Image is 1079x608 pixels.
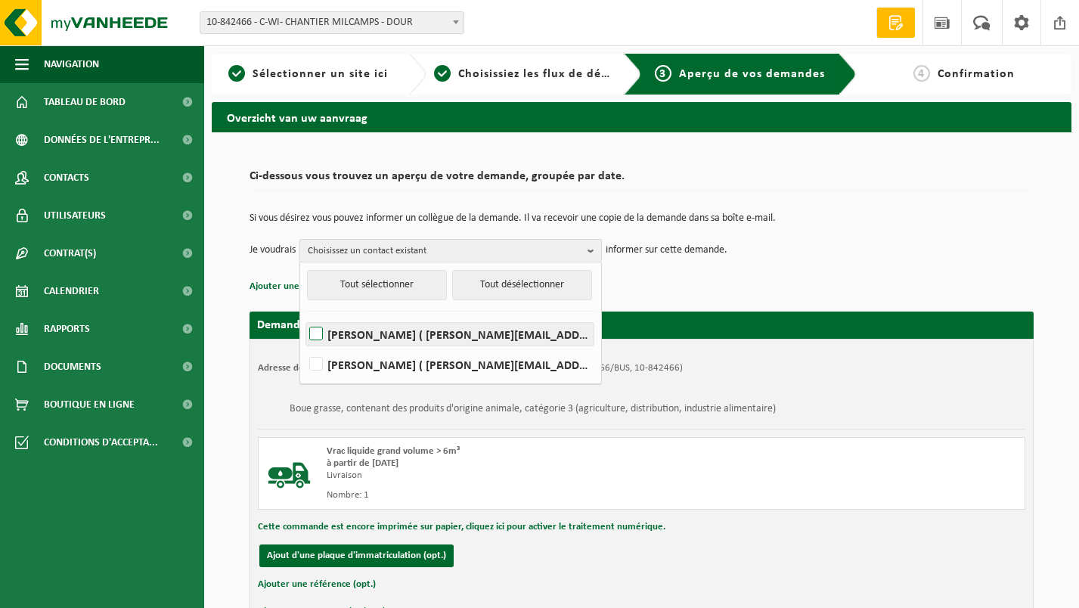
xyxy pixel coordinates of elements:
span: 10-842466 - C-WI- CHANTIER MILCAMPS - DOUR [200,11,464,34]
button: Ajout d'une plaque d'immatriculation (opt.) [259,544,454,567]
h2: Ci-dessous vous trouvez un aperçu de votre demande, groupée par date. [250,170,1034,191]
span: Boutique en ligne [44,386,135,423]
span: Utilisateurs [44,197,106,234]
span: 4 [913,65,930,82]
span: Sélectionner un site ici [253,68,388,80]
button: Choisissez un contact existant [299,239,602,262]
span: Calendrier [44,272,99,310]
a: 1Sélectionner un site ici [219,65,396,83]
button: Ajouter une référence (opt.) [250,277,367,296]
span: 2 [434,65,451,82]
strong: Demande pour [DATE] [257,319,371,331]
strong: à partir de [DATE] [327,458,398,468]
h2: Overzicht van uw aanvraag [212,102,1071,132]
span: Documents [44,348,101,386]
span: Rapports [44,310,90,348]
span: Aperçu de vos demandes [679,68,825,80]
span: Confirmation [938,68,1015,80]
h3: Boue grasse, contenant des produits d'origine animale, catégorie 3 (agriculture, distribution, in... [290,397,776,421]
button: Ajouter une référence (opt.) [258,575,376,594]
label: [PERSON_NAME] ( [PERSON_NAME][EMAIL_ADDRESS][DOMAIN_NAME] ) [306,353,594,376]
span: Choisissiez les flux de déchets et récipients [458,68,710,80]
a: 2Choisissiez les flux de déchets et récipients [434,65,611,83]
span: 3 [655,65,671,82]
span: 1 [228,65,245,82]
span: Tableau de bord [44,83,126,121]
label: [PERSON_NAME] ( [PERSON_NAME][EMAIL_ADDRESS][DOMAIN_NAME] ) [306,323,594,346]
span: Conditions d'accepta... [44,423,158,461]
span: 10-842466 - C-WI- CHANTIER MILCAMPS - DOUR [200,12,464,33]
img: BL-LQ-LV.png [266,445,312,491]
div: Nombre: 1 [327,489,702,501]
span: Contacts [44,159,89,197]
span: Navigation [44,45,99,83]
p: informer sur cette demande. [606,239,727,262]
button: Tout désélectionner [452,270,592,300]
p: Si vous désirez vous pouvez informer un collègue de la demande. Il va recevoir une copie de la de... [250,213,1034,224]
span: Vrac liquide grand volume > 6m³ [327,446,460,456]
div: Livraison [327,470,702,482]
span: Données de l'entrepr... [44,121,160,159]
button: Cette commande est encore imprimée sur papier, cliquez ici pour activer le traitement numérique. [258,517,665,537]
strong: Adresse de placement: [258,363,353,373]
button: Tout sélectionner [307,270,447,300]
p: Je voudrais [250,239,296,262]
span: Contrat(s) [44,234,96,272]
span: Choisissez un contact existant [308,240,581,262]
